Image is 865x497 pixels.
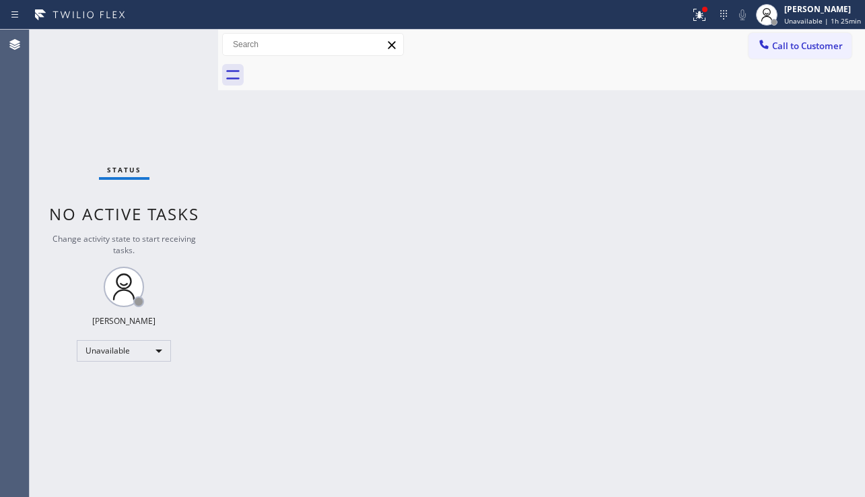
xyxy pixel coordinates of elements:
span: No active tasks [49,203,199,225]
div: [PERSON_NAME] [92,315,155,327]
span: Call to Customer [772,40,843,52]
button: Call to Customer [749,33,852,59]
button: Mute [733,5,752,24]
span: Change activity state to start receiving tasks. [53,233,196,256]
input: Search [223,34,403,55]
div: [PERSON_NAME] [784,3,861,15]
span: Unavailable | 1h 25min [784,16,861,26]
span: Status [107,165,141,174]
div: Unavailable [77,340,171,362]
